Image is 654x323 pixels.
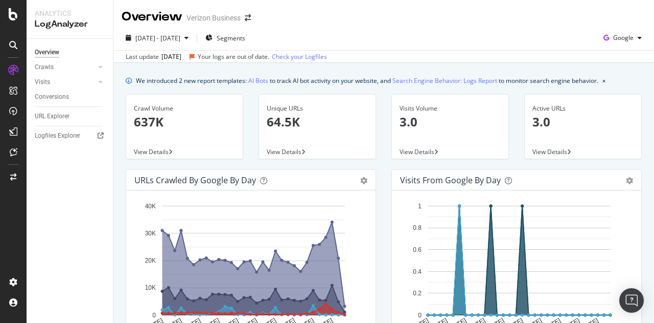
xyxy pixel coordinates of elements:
div: We introduced 2 new report templates: to track AI bot activity on your website, and to monitor se... [136,75,598,86]
div: Open Intercom Messenger [619,288,644,313]
button: [DATE] - [DATE] [122,30,193,46]
div: Analytics [35,8,105,18]
div: info banner [126,75,642,86]
a: Crawls [35,62,96,73]
div: Visits Volume [400,104,501,113]
a: Search Engine Behavior: Logs Report [392,75,497,86]
span: Segments [217,34,245,42]
text: 40K [145,203,156,210]
div: Your logs are out of date. [198,52,269,61]
a: Overview [35,47,106,58]
span: View Details [134,147,169,156]
div: URL Explorer [35,111,69,122]
text: 0 [418,312,422,319]
div: LogAnalyzer [35,18,105,30]
text: 1 [418,203,422,210]
button: Google [599,30,646,46]
div: Conversions [35,92,69,102]
a: Check your Logfiles [272,52,327,61]
div: Last update [126,52,327,61]
div: Crawl Volume [134,104,235,113]
button: Segments [201,30,249,46]
text: 0.4 [413,268,422,275]
div: arrow-right-arrow-left [245,14,251,21]
div: Visits from Google by day [400,175,501,185]
text: 0.6 [413,246,422,253]
div: Crawls [35,62,54,73]
div: Overview [35,47,59,58]
p: 64.5K [267,113,368,131]
div: Unique URLs [267,104,368,113]
text: 0.8 [413,225,422,232]
span: View Details [532,147,567,156]
a: Visits [35,77,96,88]
text: 30K [145,230,156,237]
div: Visits [35,77,50,88]
div: gear [626,177,633,184]
text: 0 [152,312,156,319]
span: View Details [267,147,301,156]
div: [DATE] [161,52,181,61]
span: Google [613,33,634,42]
button: close banner [600,73,608,88]
a: AI Bots [248,75,268,86]
a: URL Explorer [35,111,106,122]
span: [DATE] - [DATE] [135,34,180,42]
text: 10K [145,285,156,292]
text: 20K [145,257,156,264]
div: gear [360,177,367,184]
div: Overview [122,8,182,26]
a: Conversions [35,92,106,102]
span: View Details [400,147,434,156]
div: Logfiles Explorer [35,131,80,141]
p: 3.0 [400,113,501,131]
text: 0.2 [413,290,422,297]
div: URLs Crawled by Google by day [134,175,256,185]
div: Active URLs [532,104,634,113]
div: Verizon Business [186,13,241,23]
a: Logfiles Explorer [35,131,106,141]
p: 637K [134,113,235,131]
p: 3.0 [532,113,634,131]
